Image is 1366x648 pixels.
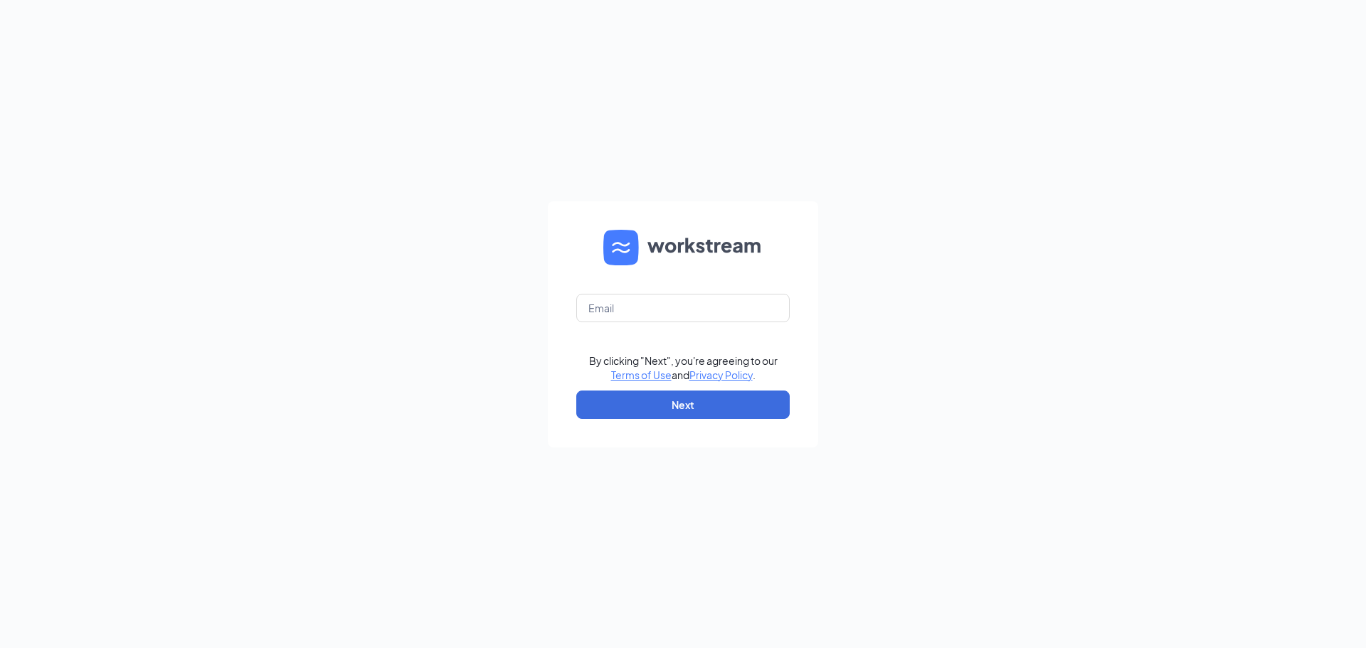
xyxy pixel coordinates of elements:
button: Next [576,391,790,419]
input: Email [576,294,790,322]
a: Privacy Policy [689,368,753,381]
div: By clicking "Next", you're agreeing to our and . [589,354,778,382]
a: Terms of Use [611,368,672,381]
img: WS logo and Workstream text [603,230,763,265]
